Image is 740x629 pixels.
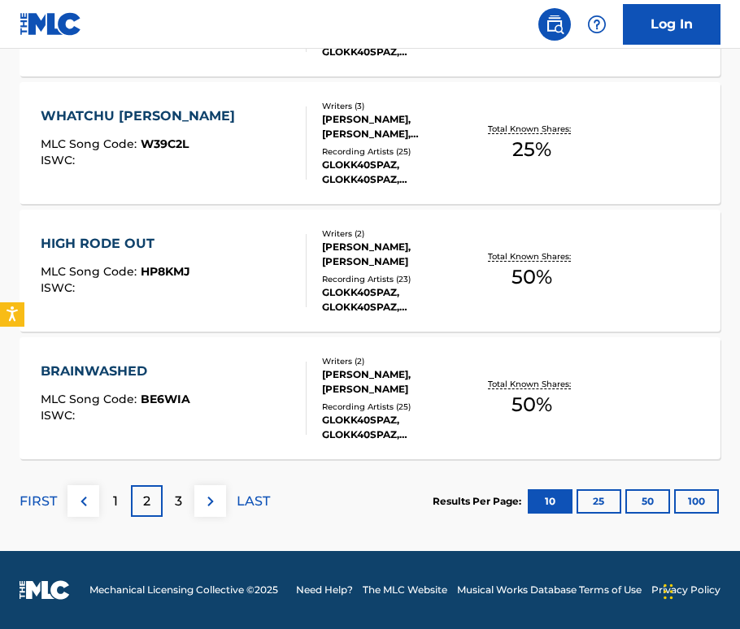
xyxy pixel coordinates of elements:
span: 50 % [511,262,552,292]
a: HIGH RODE OUTMLC Song Code:HP8KMJISWC:Writers (2)[PERSON_NAME], [PERSON_NAME]Recording Artists (2... [20,210,720,332]
div: HIGH RODE OUT [41,234,190,254]
button: 10 [528,489,572,514]
button: 100 [674,489,719,514]
p: Total Known Shares: [488,378,575,390]
span: ISWC : [41,280,79,295]
p: Results Per Page: [433,494,525,509]
span: HP8KMJ [141,264,190,279]
img: help [587,15,607,34]
p: Total Known Shares: [488,123,575,135]
div: Drag [664,567,673,616]
a: The MLC Website [363,583,447,597]
span: Mechanical Licensing Collective © 2025 [89,583,278,597]
span: MLC Song Code : [41,264,141,279]
a: Privacy Policy [651,583,720,597]
span: 50 % [511,390,552,419]
div: GLOKK40SPAZ, GLOKK40SPAZ, GLOKK40SPAZ, GLOKK40SPAZ, GLOKK40SPAZ [322,413,473,442]
div: [PERSON_NAME], [PERSON_NAME], [PERSON_NAME] [322,112,473,141]
span: ISWC : [41,408,79,423]
div: GLOKK40SPAZ, GLOKK40SPAZ, GLOKK40SPAZ, GLOKK40SPAZ, GLOKK40SPAZ [322,158,473,187]
button: 50 [625,489,670,514]
div: Writers ( 3 ) [322,100,473,112]
a: WHATCHU [PERSON_NAME]MLC Song Code:W39C2LISWC:Writers (3)[PERSON_NAME], [PERSON_NAME], [PERSON_NA... [20,82,720,204]
span: MLC Song Code : [41,137,141,151]
div: Writers ( 2 ) [322,355,473,367]
div: BRAINWASHED [41,362,190,381]
p: FIRST [20,492,57,511]
div: Recording Artists ( 25 ) [322,145,473,158]
p: 2 [143,492,150,511]
span: MLC Song Code : [41,392,141,406]
span: ISWC : [41,153,79,167]
p: Total Known Shares: [488,250,575,262]
span: 25 % [512,135,551,164]
div: GLOKK40SPAZ, GLOKK40SPAZ, GLOKK40SPAZ, GLOKK40SPAZ, GLOKK40SPAZ [322,285,473,314]
img: left [74,492,94,511]
a: Need Help? [296,583,353,597]
div: [PERSON_NAME], [PERSON_NAME] [322,240,473,269]
div: WHATCHU [PERSON_NAME] [41,106,243,126]
img: search [545,15,564,34]
div: Help [581,8,613,41]
span: BE6WIA [141,392,190,406]
a: BRAINWASHEDMLC Song Code:BE6WIAISWC:Writers (2)[PERSON_NAME], [PERSON_NAME]Recording Artists (25)... [20,337,720,459]
div: Writers ( 2 ) [322,228,473,240]
img: logo [20,580,70,600]
p: 1 [113,492,118,511]
a: Log In [623,4,720,45]
div: Recording Artists ( 25 ) [322,401,473,413]
button: 25 [577,489,621,514]
div: Recording Artists ( 23 ) [322,273,473,285]
div: [PERSON_NAME], [PERSON_NAME] [322,367,473,397]
a: Public Search [538,8,571,41]
img: MLC Logo [20,12,82,36]
p: LAST [237,492,270,511]
a: Musical Works Database Terms of Use [457,583,642,597]
p: 3 [175,492,182,511]
span: W39C2L [141,137,189,151]
img: right [201,492,220,511]
iframe: Chat Widget [659,551,740,629]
